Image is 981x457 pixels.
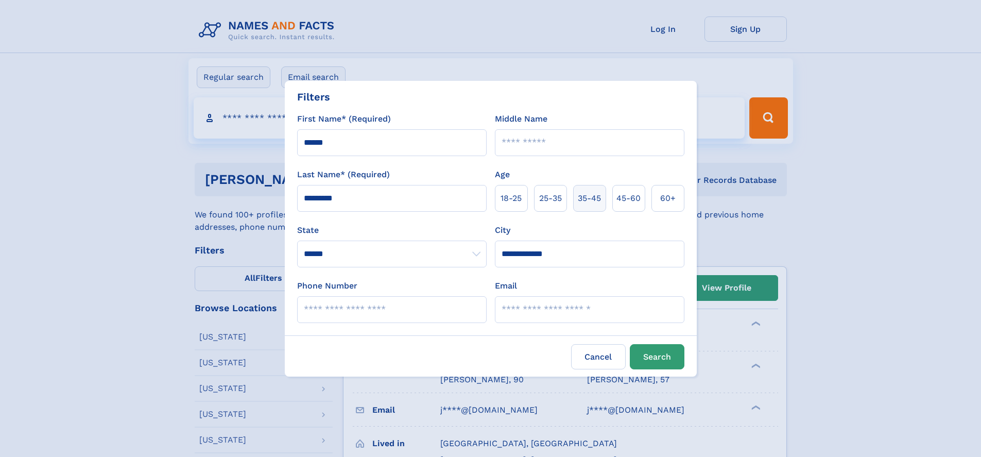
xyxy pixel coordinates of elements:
button: Search [630,344,684,369]
label: First Name* (Required) [297,113,391,125]
div: Filters [297,89,330,105]
label: Middle Name [495,113,547,125]
label: Phone Number [297,280,357,292]
label: Cancel [571,344,626,369]
span: 45‑60 [616,192,641,205]
span: 25‑35 [539,192,562,205]
span: 35‑45 [578,192,601,205]
label: Age [495,168,510,181]
label: Email [495,280,517,292]
label: State [297,224,487,236]
span: 60+ [660,192,676,205]
label: City [495,224,510,236]
label: Last Name* (Required) [297,168,390,181]
span: 18‑25 [501,192,522,205]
